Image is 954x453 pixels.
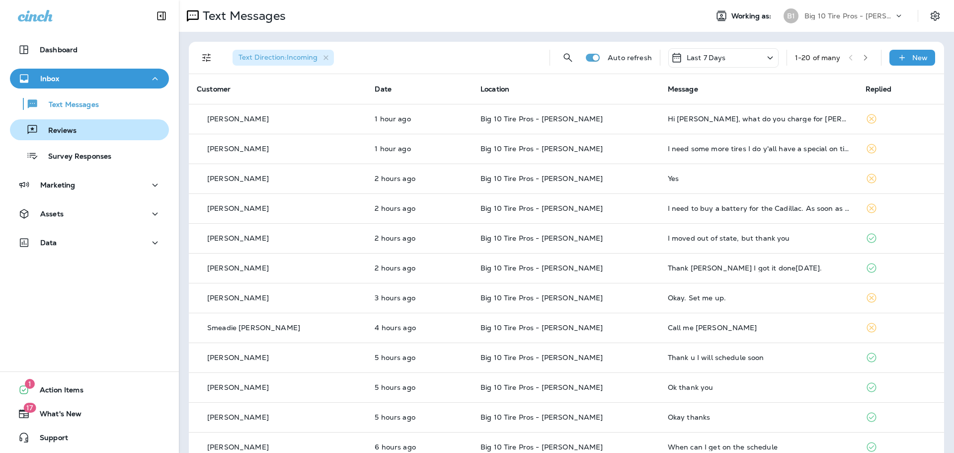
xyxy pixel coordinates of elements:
[480,383,603,392] span: Big 10 Tire Pros - [PERSON_NAME]
[375,443,465,451] p: Aug 20, 2025 10:43 AM
[207,324,300,332] p: Smeadie [PERSON_NAME]
[866,85,891,93] span: Replied
[148,6,175,26] button: Collapse Sidebar
[668,264,850,272] div: Thank Monica I got it done3wks ago.
[10,404,169,424] button: 17What's New
[375,204,465,212] p: Aug 20, 2025 02:16 PM
[375,85,392,93] span: Date
[804,12,894,20] p: Big 10 Tire Pros - [PERSON_NAME]
[197,85,231,93] span: Customer
[199,8,286,23] p: Text Messages
[558,48,578,68] button: Search Messages
[10,69,169,89] button: Inbox
[480,85,509,93] span: Location
[480,234,603,243] span: Big 10 Tire Pros - [PERSON_NAME]
[480,174,603,183] span: Big 10 Tire Pros - [PERSON_NAME]
[197,48,217,68] button: Filters
[207,413,269,421] p: [PERSON_NAME]
[10,93,169,114] button: Text Messages
[795,54,841,62] div: 1 - 20 of many
[668,204,850,212] div: I need to buy a battery for the Cadillac. As soon as I get it I will contact you. Thanks!
[926,7,944,25] button: Settings
[207,145,269,153] p: [PERSON_NAME]
[480,144,603,153] span: Big 10 Tire Pros - [PERSON_NAME]
[375,383,465,391] p: Aug 20, 2025 11:17 AM
[207,204,269,212] p: [PERSON_NAME]
[375,413,465,421] p: Aug 20, 2025 11:00 AM
[30,386,83,398] span: Action Items
[30,434,68,446] span: Support
[40,210,64,218] p: Assets
[38,126,77,136] p: Reviews
[375,175,465,182] p: Aug 20, 2025 02:16 PM
[10,119,169,140] button: Reviews
[10,145,169,166] button: Survey Responses
[668,85,698,93] span: Message
[233,50,334,66] div: Text Direction:Incoming
[207,234,269,242] p: [PERSON_NAME]
[668,443,850,451] div: When can I get on the schedule
[912,54,928,62] p: New
[668,383,850,391] div: Ok thank you
[10,204,169,224] button: Assets
[375,354,465,362] p: Aug 20, 2025 11:22 AM
[668,294,850,302] div: Okay. Set me up.
[668,115,850,123] div: Hi Monica, what do you charge for Freon. My vehicle isn't cooling like it should.?
[687,54,726,62] p: Last 7 Days
[375,294,465,302] p: Aug 20, 2025 01:03 PM
[40,46,78,54] p: Dashboard
[10,428,169,448] button: Support
[207,175,269,182] p: [PERSON_NAME]
[668,175,850,182] div: Yes
[207,354,269,362] p: [PERSON_NAME]
[480,114,603,123] span: Big 10 Tire Pros - [PERSON_NAME]
[375,234,465,242] p: Aug 20, 2025 02:12 PM
[480,204,603,213] span: Big 10 Tire Pros - [PERSON_NAME]
[10,380,169,400] button: 1Action Items
[40,75,59,83] p: Inbox
[207,383,269,391] p: [PERSON_NAME]
[238,53,318,62] span: Text Direction : Incoming
[375,324,465,332] p: Aug 20, 2025 12:01 PM
[40,181,75,189] p: Marketing
[731,12,774,20] span: Working as:
[10,233,169,253] button: Data
[668,234,850,242] div: I moved out of state, but thank you
[38,152,111,162] p: Survey Responses
[480,413,603,422] span: Big 10 Tire Pros - [PERSON_NAME]
[375,264,465,272] p: Aug 20, 2025 01:56 PM
[10,40,169,60] button: Dashboard
[207,443,269,451] p: [PERSON_NAME]
[784,8,798,23] div: B1
[375,145,465,153] p: Aug 20, 2025 03:05 PM
[23,403,36,413] span: 17
[25,379,35,389] span: 1
[40,239,57,247] p: Data
[207,294,269,302] p: [PERSON_NAME]
[39,100,99,110] p: Text Messages
[668,324,850,332] div: Call me Monica
[207,264,269,272] p: [PERSON_NAME]
[375,115,465,123] p: Aug 20, 2025 03:23 PM
[480,443,603,452] span: Big 10 Tire Pros - [PERSON_NAME]
[30,410,81,422] span: What's New
[480,353,603,362] span: Big 10 Tire Pros - [PERSON_NAME]
[608,54,652,62] p: Auto refresh
[480,264,603,272] span: Big 10 Tire Pros - [PERSON_NAME]
[207,115,269,123] p: [PERSON_NAME]
[668,145,850,153] div: I need some more tires I do y'all have a special on tires for my car
[668,413,850,421] div: Okay thanks
[10,175,169,195] button: Marketing
[480,293,603,302] span: Big 10 Tire Pros - [PERSON_NAME]
[668,354,850,362] div: Thank u I will schedule soon
[480,323,603,332] span: Big 10 Tire Pros - [PERSON_NAME]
